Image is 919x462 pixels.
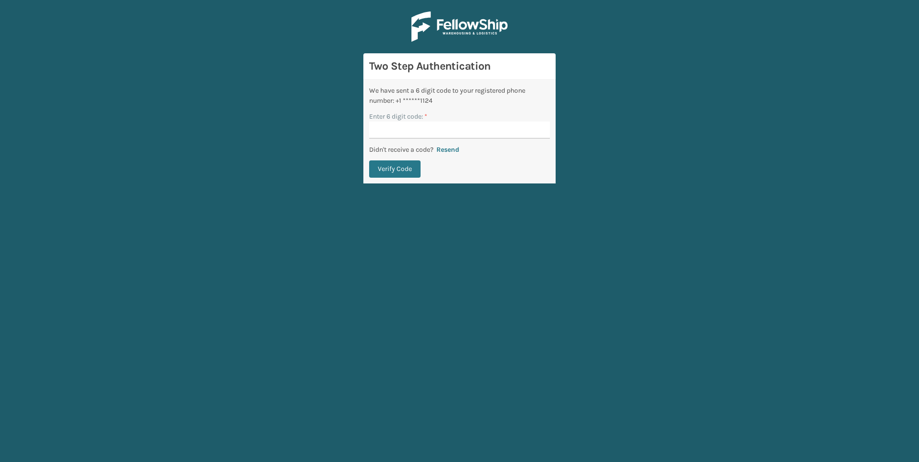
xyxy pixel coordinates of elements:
[369,85,550,106] div: We have sent a 6 digit code to your registered phone number: +1 ******1124
[434,146,462,154] button: Resend
[369,111,427,122] label: Enter 6 digit code:
[369,59,550,73] h3: Two Step Authentication
[369,145,434,155] p: Didn't receive a code?
[369,160,421,178] button: Verify Code
[411,12,508,42] img: Logo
